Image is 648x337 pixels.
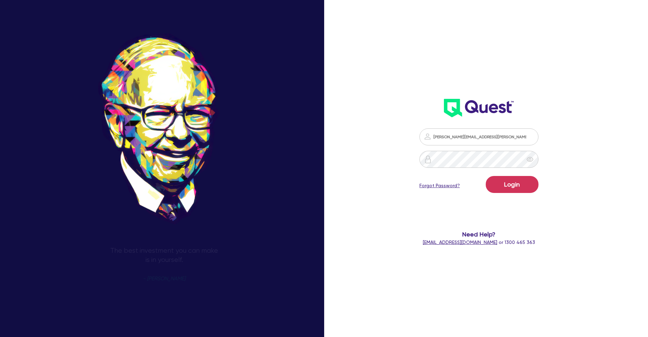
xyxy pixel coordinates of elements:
[419,182,460,189] a: Forgot Password?
[423,240,497,245] a: [EMAIL_ADDRESS][DOMAIN_NAME]
[419,128,538,145] input: Email address
[424,155,432,163] img: icon-password
[444,99,514,117] img: wH2k97JdezQIQAAAABJRU5ErkJggg==
[527,156,533,163] span: eye
[143,276,185,281] span: - [PERSON_NAME]
[486,176,538,193] button: Login
[392,230,566,239] span: Need Help?
[423,240,535,245] span: or 1300 465 363
[423,132,432,141] img: icon-password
